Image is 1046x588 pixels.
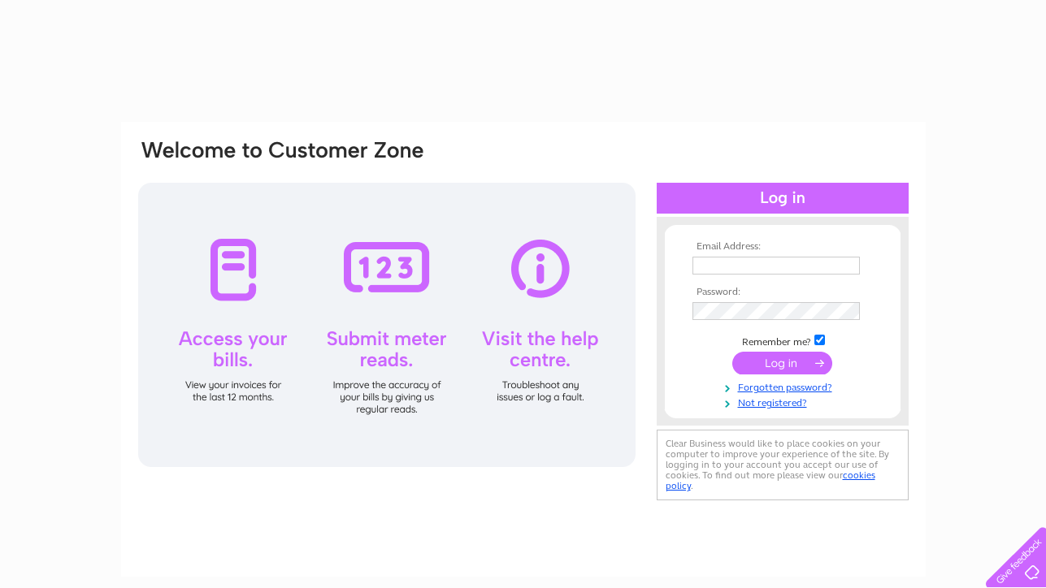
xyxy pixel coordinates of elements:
[657,430,909,500] div: Clear Business would like to place cookies on your computer to improve your experience of the sit...
[732,352,832,374] input: Submit
[688,287,877,298] th: Password:
[692,394,877,409] a: Not registered?
[688,332,877,348] td: Remember me?
[688,241,877,253] th: Email Address:
[692,378,877,394] a: Forgotten password?
[666,469,875,491] a: cookies policy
